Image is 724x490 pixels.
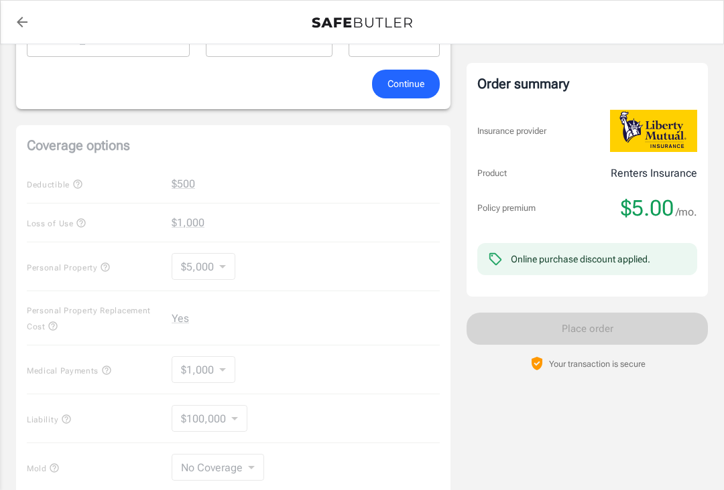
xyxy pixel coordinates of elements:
button: Continue [372,70,440,98]
span: Continue [387,76,424,92]
img: Back to quotes [312,17,412,28]
div: Order summary [477,74,697,94]
p: Product [477,167,507,180]
p: Policy premium [477,201,536,215]
p: Renters Insurance [611,165,697,181]
div: Online purchase discount applied. [511,252,650,266]
a: back to quotes [9,9,36,35]
p: Insurance provider [477,125,546,138]
span: /mo. [676,203,697,222]
span: $5.00 [621,195,674,222]
p: Your transaction is secure [549,357,646,370]
img: Liberty Mutual [610,110,697,152]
